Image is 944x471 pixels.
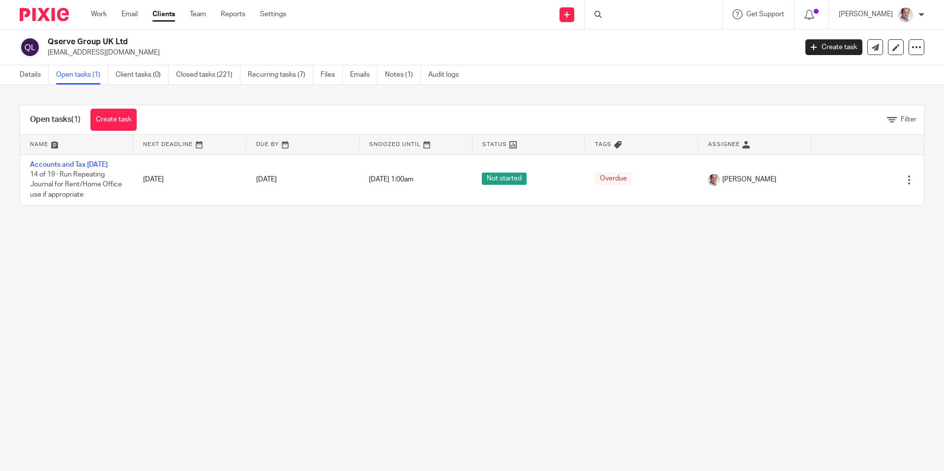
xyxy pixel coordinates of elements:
a: Recurring tasks (7) [248,65,313,85]
a: Reports [221,9,245,19]
a: Files [321,65,343,85]
img: svg%3E [20,37,40,58]
a: Audit logs [428,65,466,85]
a: Team [190,9,206,19]
td: [DATE] [133,154,246,205]
a: Settings [260,9,286,19]
a: Emails [350,65,378,85]
a: Details [20,65,49,85]
h1: Open tasks [30,115,81,125]
img: Munro%20Partners-3202.jpg [708,174,720,186]
img: Munro%20Partners-3202.jpg [898,7,914,23]
a: Closed tasks (221) [176,65,240,85]
a: Clients [152,9,175,19]
a: Email [121,9,138,19]
span: [PERSON_NAME] [722,175,776,184]
p: [PERSON_NAME] [839,9,893,19]
span: Not started [482,173,527,185]
a: Client tasks (0) [116,65,169,85]
span: Filter [901,116,916,123]
span: (1) [71,116,81,123]
span: 14 of 19 · Run Repeating Journal for Rent/Home Office use if appropriate [30,171,122,198]
span: Snoozed Until [369,142,421,147]
span: [DATE] [256,176,277,183]
span: Status [482,142,507,147]
span: Get Support [746,11,784,18]
span: Tags [595,142,612,147]
a: Work [91,9,107,19]
h2: Qserve Group UK Ltd [48,37,642,47]
a: Notes (1) [385,65,421,85]
a: Accounts and Tax [DATE] [30,161,108,168]
a: Create task [805,39,862,55]
span: [DATE] 1:00am [369,177,413,183]
img: Pixie [20,8,69,21]
p: [EMAIL_ADDRESS][DOMAIN_NAME] [48,48,791,58]
span: Overdue [595,173,632,185]
a: Create task [90,109,137,131]
a: Open tasks (1) [56,65,108,85]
